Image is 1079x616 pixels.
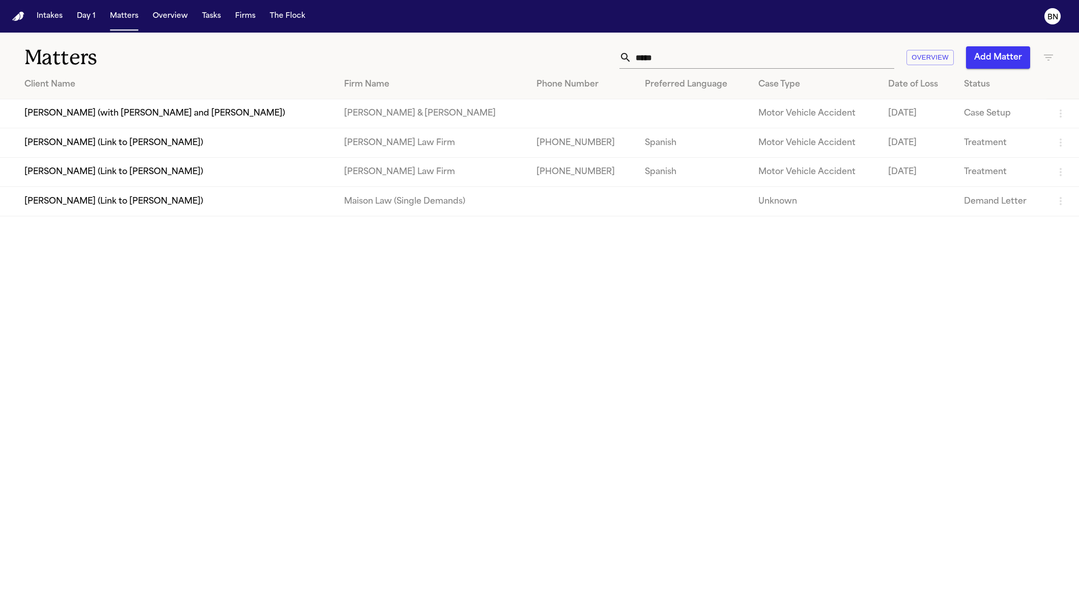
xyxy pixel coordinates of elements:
h1: Matters [24,45,329,70]
button: Firms [231,7,260,25]
button: Intakes [33,7,67,25]
td: [PERSON_NAME] Law Firm [336,157,528,186]
td: [DATE] [880,157,956,186]
td: [PHONE_NUMBER] [528,128,637,157]
td: Case Setup [956,99,1046,128]
button: Tasks [198,7,225,25]
button: The Flock [266,7,309,25]
td: [PERSON_NAME] Law Firm [336,128,528,157]
button: Overview [906,50,954,66]
td: [DATE] [880,128,956,157]
button: Add Matter [966,46,1030,69]
div: Case Type [758,78,872,91]
td: Treatment [956,157,1046,186]
a: Home [12,12,24,21]
td: Motor Vehicle Accident [750,128,881,157]
td: Unknown [750,187,881,216]
div: Client Name [24,78,328,91]
button: Matters [106,7,143,25]
td: Spanish [637,128,750,157]
button: Overview [149,7,192,25]
td: Demand Letter [956,187,1046,216]
img: Finch Logo [12,12,24,21]
div: Preferred Language [645,78,742,91]
div: Date of Loss [888,78,948,91]
td: [PHONE_NUMBER] [528,157,637,186]
div: Status [964,78,1038,91]
div: Phone Number [536,78,629,91]
td: [PERSON_NAME] & [PERSON_NAME] [336,99,528,128]
td: Motor Vehicle Accident [750,99,881,128]
td: Spanish [637,157,750,186]
td: Motor Vehicle Accident [750,157,881,186]
button: Day 1 [73,7,100,25]
td: Treatment [956,128,1046,157]
td: Maison Law (Single Demands) [336,187,528,216]
div: Firm Name [344,78,520,91]
td: [DATE] [880,99,956,128]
